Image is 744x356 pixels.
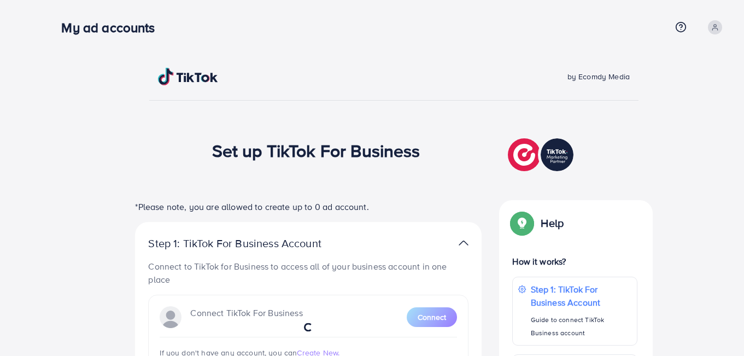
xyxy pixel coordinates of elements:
p: Step 1: TikTok For Business Account [531,283,631,309]
img: TikTok partner [459,235,468,251]
p: Step 1: TikTok For Business Account [148,237,356,250]
img: TikTok [158,68,218,85]
img: Popup guide [512,213,532,233]
p: How it works? [512,255,637,268]
p: *Please note, you are allowed to create up to 0 ad account. [135,200,482,213]
span: by Ecomdy Media [567,71,630,82]
h1: Set up TikTok For Business [212,140,420,161]
p: Help [541,217,564,230]
p: Guide to connect TikTok Business account [531,313,631,340]
h3: My ad accounts [61,20,163,36]
img: TikTok partner [508,136,576,174]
